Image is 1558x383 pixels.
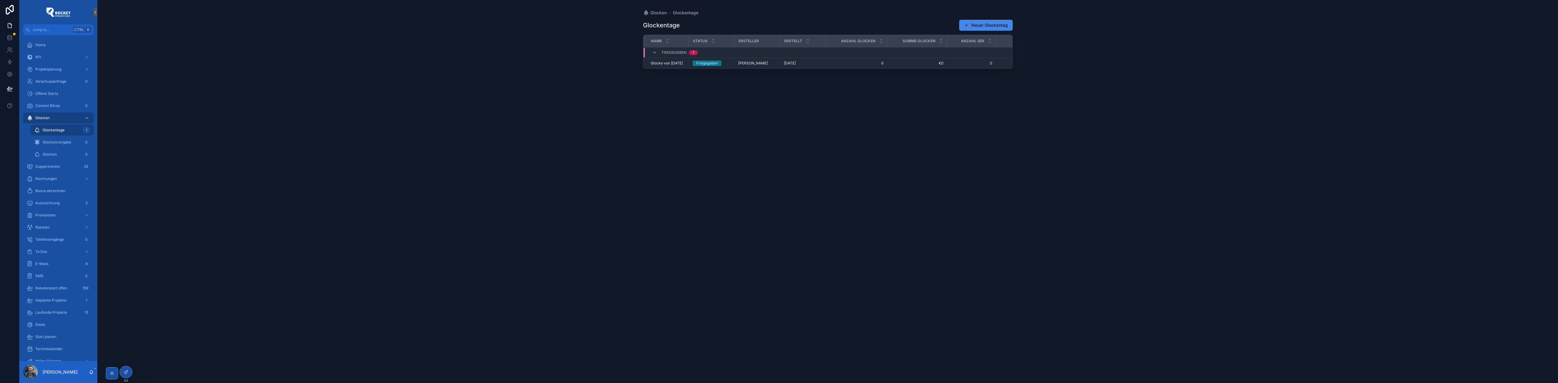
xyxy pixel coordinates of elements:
[83,78,90,85] div: 0
[23,319,94,330] a: Deals
[23,356,94,367] a: Meine Raketen
[959,20,1013,31] button: Neuer Glockentag
[83,139,90,146] div: 0
[35,334,56,339] span: Start planen
[23,343,94,354] a: Terminkalender
[651,61,683,66] span: Glocke von [DATE]
[23,198,94,209] a: Auszeichnung2
[35,286,67,291] span: Raketenstart offen
[35,249,47,254] span: To Dos
[83,297,90,304] div: 1
[23,246,94,257] a: To Dos
[33,27,71,32] span: Jump to...
[650,10,667,16] span: Glocken
[35,43,46,47] span: Home
[784,39,802,43] span: Erstellt
[83,272,90,280] div: 0
[35,237,64,242] span: Telefoneingänge
[739,39,759,43] span: Ersteller
[23,112,94,123] a: Glocken
[35,274,44,278] span: SMS
[86,27,91,32] span: K
[83,151,90,158] div: 0
[784,61,796,66] span: [DATE]
[35,103,60,108] span: Content Börse
[23,40,94,50] a: Home
[43,128,65,133] span: Glockentage
[662,50,686,55] span: Freigegeben
[30,149,94,160] a: Glocken0
[83,126,90,134] div: 1
[35,201,60,205] span: Auszeichnung
[35,213,56,218] span: Provisionen
[830,61,884,66] span: 0
[30,137,94,148] a: Glockenvergabe0
[23,185,94,196] a: Bonus abrechnen
[643,10,667,16] a: Glocken
[35,188,65,193] span: Bonus abrechnen
[35,164,60,169] span: Supportcenter
[23,173,94,184] a: Rechnungen
[23,100,94,111] a: Content Börse0
[23,234,94,245] a: Telefoneingänge0
[951,61,992,66] span: 0
[23,64,94,75] a: Projektplanung
[961,39,984,43] span: Anzahl 5er
[35,55,41,60] span: KPI
[43,369,78,375] p: [PERSON_NAME]
[35,298,66,303] span: Geplante Projekte
[23,24,94,35] button: Jump to...CtrlK
[35,347,63,351] span: Terminkalender
[35,176,57,181] span: Rechnungen
[35,225,50,230] span: Raketen
[23,283,94,294] a: Raketenstart offen159
[903,39,935,43] span: Summe Glocken
[74,27,85,33] span: Ctrl
[35,116,50,120] span: Glocken
[83,199,90,207] div: 2
[23,76,94,87] a: Vorschussanfrage0
[23,210,94,221] a: Provisionen
[35,359,61,364] span: Meine Raketen
[23,222,94,233] a: Raketen
[46,7,71,17] img: App logo
[43,152,57,157] span: Glocken
[35,67,61,72] span: Projektplanung
[23,271,94,281] a: SMS0
[83,260,90,267] div: 6
[841,39,875,43] span: Anzahl Glocken
[81,285,90,292] div: 159
[693,50,694,55] div: 1
[23,161,94,172] a: Supportcenter32
[83,236,90,243] div: 0
[83,102,90,109] div: 0
[23,88,94,99] a: Offene Starts
[35,91,58,96] span: Offene Starts
[30,125,94,136] a: Glockentage1
[23,295,94,306] a: Geplante Projekte1
[35,310,67,315] span: Laufende Projekte
[738,61,768,66] span: [PERSON_NAME]
[35,261,48,266] span: E-Mails
[35,79,66,84] span: Vorschussanfrage
[19,35,97,361] div: scrollable content
[43,140,71,145] span: Glockenvergabe
[23,331,94,342] a: Start planen
[651,39,662,43] span: Name
[35,322,45,327] span: Deals
[82,163,90,170] div: 32
[83,309,90,316] div: 15
[23,307,94,318] a: Laufende Projekte15
[696,60,718,66] div: Freigegeben
[23,258,94,269] a: E-Mails6
[673,10,698,16] a: Glockentage
[996,61,1046,66] span: 0
[693,39,707,43] span: Status
[23,52,94,63] a: KPI
[891,61,944,66] span: €0
[643,21,680,29] h1: Glockentage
